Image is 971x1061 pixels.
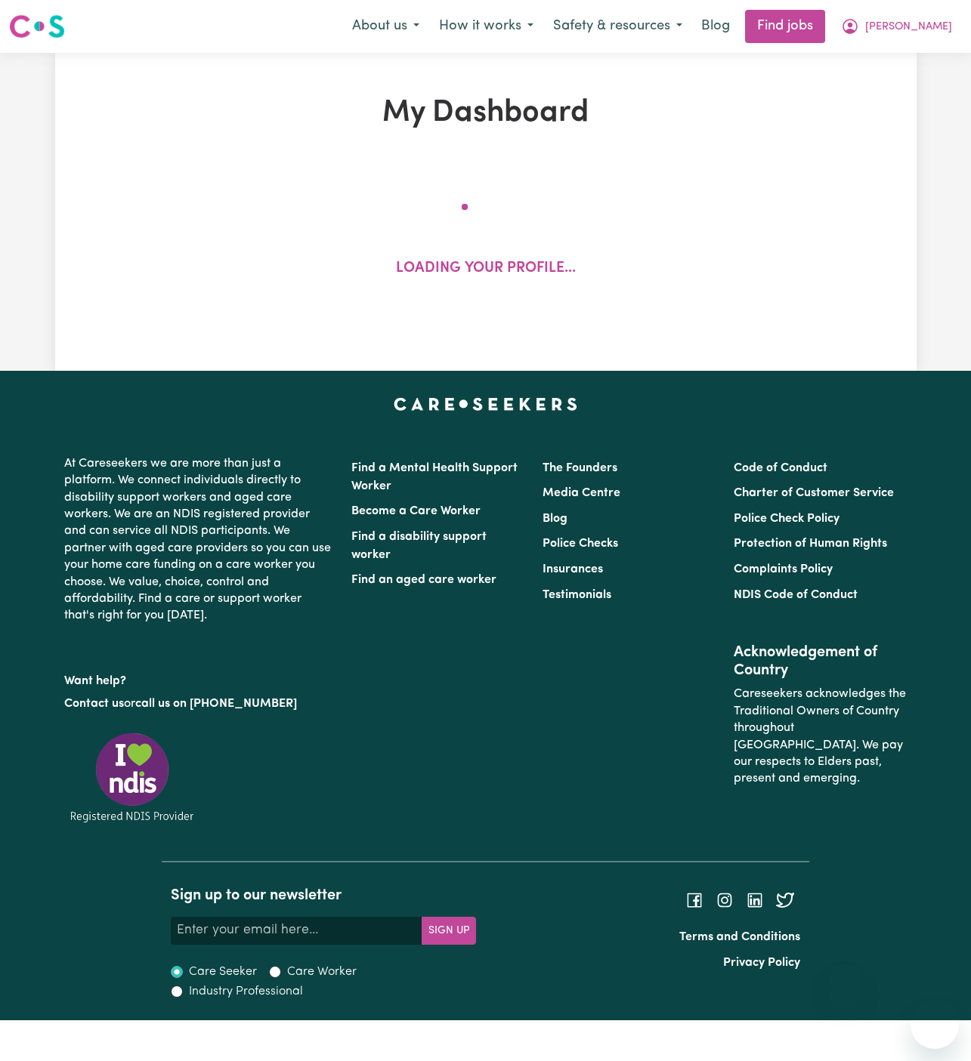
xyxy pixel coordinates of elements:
iframe: Close message [830,964,860,995]
a: Terms and Conditions [679,931,800,943]
a: The Founders [543,462,617,474]
a: Follow Careseekers on Instagram [716,893,734,905]
p: Want help? [64,667,333,689]
a: call us on [PHONE_NUMBER] [135,698,297,710]
a: Protection of Human Rights [734,538,887,550]
input: Enter your email here... [171,917,422,944]
button: My Account [831,11,962,42]
a: Police Checks [543,538,618,550]
a: Blog [692,10,739,43]
label: Industry Professional [189,982,303,1001]
a: Find a disability support worker [351,531,487,561]
p: Loading your profile... [396,258,576,280]
label: Care Seeker [189,963,257,981]
a: Contact us [64,698,124,710]
a: Privacy Policy [723,957,800,969]
a: NDIS Code of Conduct [734,589,858,601]
button: How it works [429,11,543,42]
img: Registered NDIS provider [64,730,200,825]
h2: Acknowledgement of Country [734,643,907,680]
a: Testimonials [543,589,611,601]
button: About us [342,11,429,42]
a: Police Check Policy [734,513,840,525]
a: Careseekers home page [394,398,577,410]
a: Become a Care Worker [351,505,481,517]
h1: My Dashboard [208,95,764,131]
a: Careseekers logo [9,9,65,44]
p: or [64,689,333,718]
iframe: Button to launch messaging window [911,1001,959,1049]
a: Media Centre [543,487,620,499]
img: Careseekers logo [9,13,65,40]
a: Find an aged care worker [351,574,496,586]
button: Subscribe [422,917,476,944]
a: Follow Careseekers on Facebook [685,893,704,905]
a: Insurances [543,563,603,575]
a: Find a Mental Health Support Worker [351,462,518,492]
a: Charter of Customer Service [734,487,894,499]
a: Code of Conduct [734,462,827,474]
span: [PERSON_NAME] [865,19,952,35]
a: Follow Careseekers on Twitter [776,893,794,905]
p: At Careseekers we are more than just a platform. We connect individuals directly to disability su... [64,449,333,631]
a: Follow Careseekers on LinkedIn [746,893,764,905]
button: Safety & resources [543,11,692,42]
label: Care Worker [287,963,357,981]
a: Find jobs [745,10,825,43]
h2: Sign up to our newsletter [171,887,476,905]
a: Complaints Policy [734,563,833,575]
a: Blog [543,513,567,525]
p: Careseekers acknowledges the Traditional Owners of Country throughout [GEOGRAPHIC_DATA]. We pay o... [734,680,907,793]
